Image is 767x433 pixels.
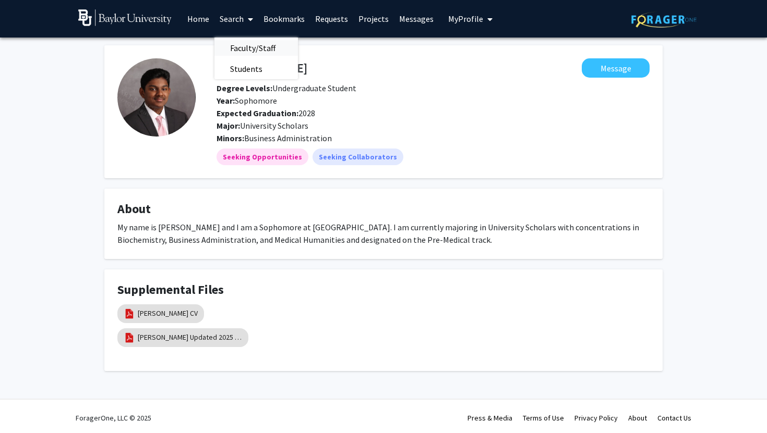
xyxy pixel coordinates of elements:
a: Terms of Use [523,413,564,423]
b: Major: [217,120,240,131]
a: Home [182,1,214,37]
a: Bookmarks [258,1,310,37]
a: Requests [310,1,353,37]
a: Privacy Policy [574,413,618,423]
img: pdf_icon.png [124,308,135,319]
a: Messages [394,1,439,37]
b: Year: [217,95,235,106]
a: Projects [353,1,394,37]
span: University Scholars [240,120,308,131]
a: Press & Media [468,413,512,423]
span: Sophomore [217,95,277,106]
a: Faculty/Staff [214,40,298,56]
span: Faculty/Staff [214,38,291,58]
a: [PERSON_NAME] CV [138,308,198,319]
img: Profile Picture [117,58,196,137]
mat-chip: Seeking Opportunities [217,149,308,165]
button: Message Anishvaran Manohar [582,58,650,78]
b: Expected Graduation: [217,108,298,118]
img: ForagerOne Logo [631,11,697,28]
h4: Supplemental Files [117,282,650,298]
a: About [628,413,647,423]
span: Students [214,58,278,79]
a: Students [214,61,298,77]
a: [PERSON_NAME] Updated 2025 Resume [138,332,242,343]
h4: About [117,202,650,217]
b: Degree Levels: [217,83,272,93]
mat-chip: Seeking Collaborators [313,149,403,165]
iframe: Chat [8,386,44,425]
img: Baylor University Logo [78,9,172,26]
img: pdf_icon.png [124,332,135,343]
b: Minors: [217,133,244,143]
span: My Profile [448,14,483,24]
a: Contact Us [657,413,691,423]
div: My name is [PERSON_NAME] and I am a Sophomore at [GEOGRAPHIC_DATA]. I am currently majoring in Un... [117,221,650,246]
span: 2028 [217,108,315,118]
span: Business Administration [244,133,332,143]
span: Undergraduate Student [217,83,356,93]
a: Search [214,1,258,37]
